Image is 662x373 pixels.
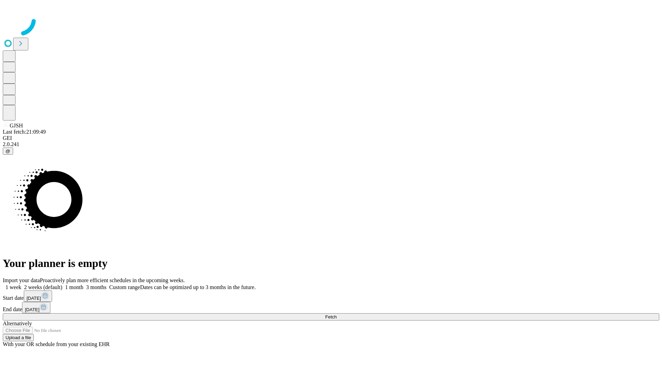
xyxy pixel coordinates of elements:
[40,277,185,283] span: Proactively plan more efficient schedules in the upcoming weeks.
[3,277,40,283] span: Import your data
[3,129,46,135] span: Last fetch: 21:09:49
[65,284,83,290] span: 1 month
[6,284,21,290] span: 1 week
[3,147,13,155] button: @
[3,257,659,270] h1: Your planner is empty
[24,290,52,302] button: [DATE]
[3,321,32,326] span: Alternatively
[3,135,659,141] div: GEI
[3,302,659,313] div: End date
[3,141,659,147] div: 2.0.241
[24,284,62,290] span: 2 weeks (default)
[6,149,10,154] span: @
[109,284,140,290] span: Custom range
[3,290,659,302] div: Start date
[140,284,255,290] span: Dates can be optimized up to 3 months in the future.
[325,314,337,319] span: Fetch
[10,123,23,128] span: GJSH
[3,313,659,321] button: Fetch
[25,307,39,312] span: [DATE]
[22,302,50,313] button: [DATE]
[3,341,110,347] span: With your OR schedule from your existing EHR
[27,296,41,301] span: [DATE]
[3,334,34,341] button: Upload a file
[86,284,107,290] span: 3 months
